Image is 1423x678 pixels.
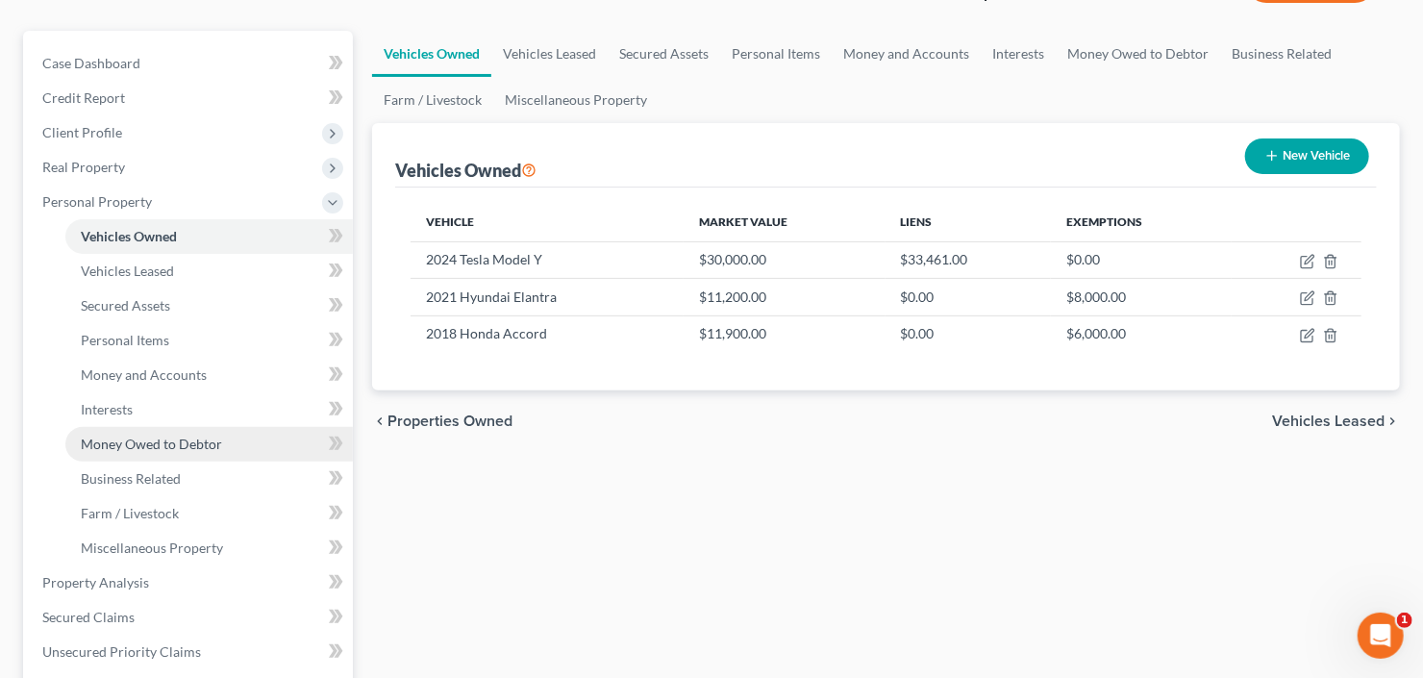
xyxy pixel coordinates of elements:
td: $0.00 [1051,241,1232,278]
button: New Vehicle [1245,138,1369,174]
span: Interests [81,401,133,417]
td: $6,000.00 [1051,315,1232,352]
a: Money and Accounts [832,31,981,77]
td: $0.00 [886,279,1051,315]
span: Vehicles Leased [1272,414,1385,429]
span: Case Dashboard [42,55,140,71]
span: Personal Property [42,193,152,210]
span: Credit Report [42,89,125,106]
span: Farm / Livestock [81,505,179,521]
span: 1 [1397,613,1412,628]
a: Secured Assets [608,31,720,77]
span: Unsecured Priority Claims [42,643,201,660]
a: Money Owed to Debtor [65,427,353,462]
a: Unsecured Priority Claims [27,635,353,669]
i: chevron_left [372,414,387,429]
span: Real Property [42,159,125,175]
th: Exemptions [1051,203,1232,241]
button: Vehicles Leased chevron_right [1272,414,1400,429]
th: Liens [886,203,1051,241]
span: Property Analysis [42,574,149,590]
td: $30,000.00 [684,241,886,278]
span: Money and Accounts [81,366,207,383]
a: Vehicles Owned [372,31,491,77]
a: Interests [65,392,353,427]
span: Personal Items [81,332,169,348]
span: Properties Owned [387,414,512,429]
th: Market Value [684,203,886,241]
span: Miscellaneous Property [81,540,223,556]
a: Business Related [1220,31,1343,77]
a: Miscellaneous Property [65,531,353,565]
a: Vehicles Leased [491,31,608,77]
td: $33,461.00 [886,241,1051,278]
td: $8,000.00 [1051,279,1232,315]
a: Money and Accounts [65,358,353,392]
span: Secured Claims [42,609,135,625]
a: Vehicles Owned [65,219,353,254]
button: chevron_left Properties Owned [372,414,512,429]
iframe: Intercom live chat [1358,613,1404,659]
span: Client Profile [42,124,122,140]
a: Property Analysis [27,565,353,600]
a: Secured Assets [65,289,353,323]
a: Personal Items [65,323,353,358]
td: 2018 Honda Accord [411,315,684,352]
a: Farm / Livestock [65,496,353,531]
a: Miscellaneous Property [493,77,659,123]
a: Credit Report [27,81,353,115]
span: Vehicles Owned [81,228,177,244]
span: Secured Assets [81,297,170,314]
a: Secured Claims [27,600,353,635]
td: 2021 Hyundai Elantra [411,279,684,315]
a: Farm / Livestock [372,77,493,123]
a: Interests [981,31,1056,77]
a: Case Dashboard [27,46,353,81]
td: $11,200.00 [684,279,886,315]
a: Vehicles Leased [65,254,353,289]
div: Vehicles Owned [395,159,537,182]
span: Money Owed to Debtor [81,436,222,452]
span: Business Related [81,470,181,487]
td: $0.00 [886,315,1051,352]
span: Vehicles Leased [81,263,174,279]
th: Vehicle [411,203,684,241]
a: Business Related [65,462,353,496]
a: Personal Items [720,31,832,77]
i: chevron_right [1385,414,1400,429]
td: $11,900.00 [684,315,886,352]
td: 2024 Tesla Model Y [411,241,684,278]
a: Money Owed to Debtor [1056,31,1220,77]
